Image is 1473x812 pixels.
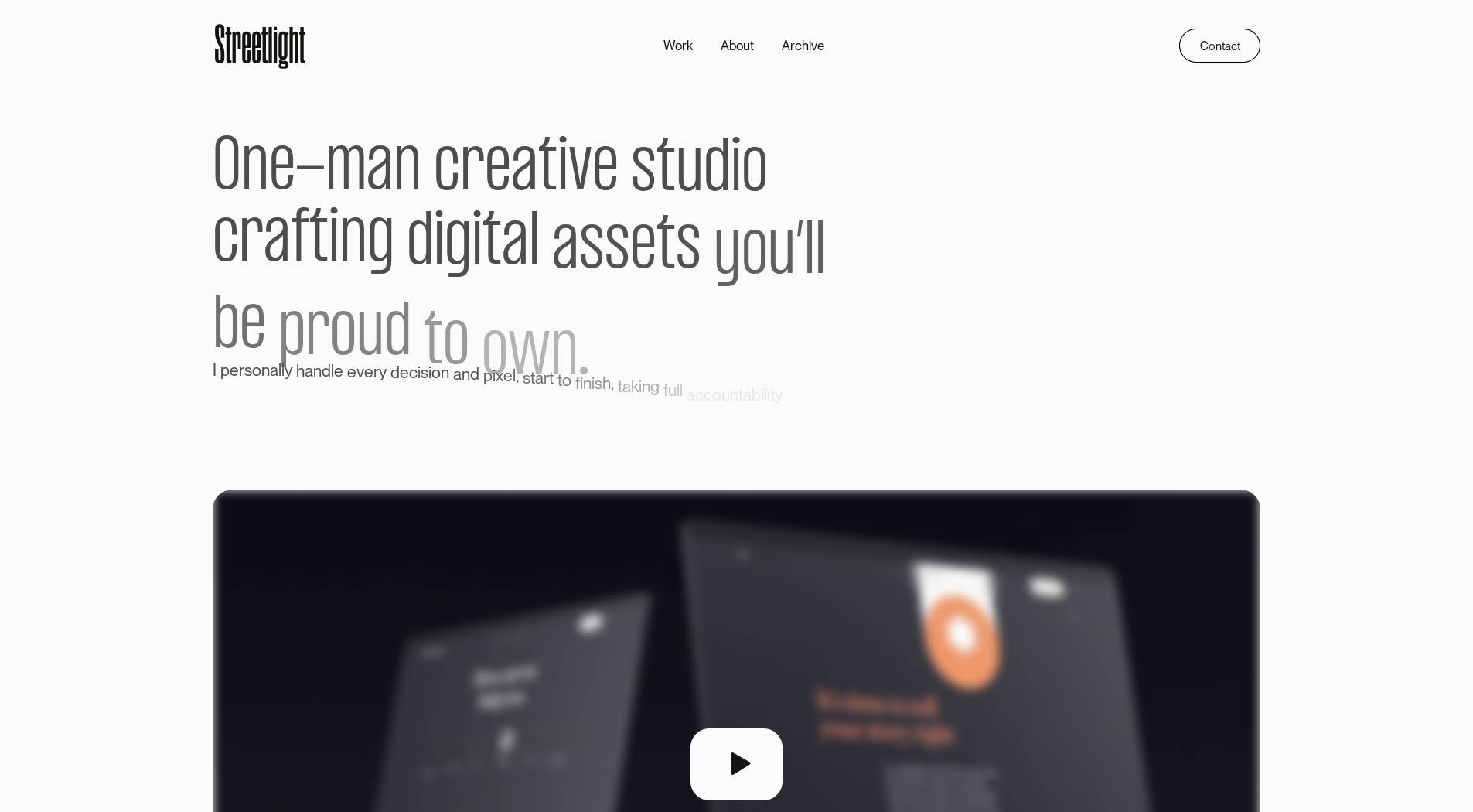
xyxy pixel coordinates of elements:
span: p [483,364,493,389]
span: a [264,207,291,275]
span: l [764,384,767,408]
span: i [493,364,496,389]
span: d [322,359,331,384]
span: p [278,302,305,370]
span: v [568,136,592,204]
span: m [326,135,367,203]
span: n [394,135,421,203]
span: e [630,215,656,283]
span: n [261,359,270,384]
span: r [305,302,330,370]
span: c [409,361,418,386]
span: i [580,371,583,396]
div: About [721,36,754,56]
span: f [663,379,668,404]
span: o [330,302,356,370]
span: g [445,210,472,278]
a: Archive [768,32,838,60]
span: l [278,359,281,384]
span: u [668,379,677,404]
span: s [523,366,530,391]
span: t [424,310,443,378]
span: t [309,207,329,275]
span: ’ [796,220,804,288]
span: t [482,210,502,278]
span: g [367,207,394,275]
span: o [742,138,768,206]
span: l [529,210,540,278]
span: s [595,371,602,396]
span: a [502,210,529,278]
span: c [704,384,712,408]
span: s [676,215,701,283]
span: t [656,138,676,206]
span: r [373,360,379,384]
span: s [244,359,252,384]
span: t [549,366,554,391]
span: u [768,220,796,288]
span: n [730,384,738,408]
span: d [704,138,731,206]
span: O [213,135,241,203]
span: f [291,207,309,275]
span: r [544,366,549,391]
span: d [470,362,479,387]
span: t [738,384,743,408]
span: i [761,384,764,408]
span: n [642,375,650,400]
span: a [453,362,462,387]
span: d [390,361,400,386]
span: d [384,302,411,370]
span: i [557,136,568,204]
span: . [578,320,589,388]
span: e [347,360,356,384]
span: s [421,361,428,386]
div: Work [663,36,693,56]
a: Work [650,32,707,60]
span: o [443,310,469,378]
span: a [743,384,752,408]
span: r [460,136,485,204]
span: - [295,135,326,203]
span: i [592,371,595,396]
span: i [472,210,482,278]
span: e [592,136,619,204]
span: t [538,136,557,204]
span: u [721,384,730,408]
span: e [503,364,513,389]
span: l [331,359,334,384]
span: w [508,320,551,388]
span: h [602,371,611,396]
span: r [239,207,264,275]
span: e [230,359,239,384]
span: i [428,361,431,386]
span: t [557,368,562,393]
span: u [356,302,384,370]
span: y [775,384,783,408]
span: d [407,210,434,278]
span: a [535,366,544,391]
span: , [611,371,614,396]
span: p [220,359,230,384]
span: n [583,371,592,396]
span: c [695,384,704,408]
span: , [516,364,519,389]
span: e [269,135,295,203]
span: i [731,138,742,206]
span: o [482,320,508,388]
span: k [631,375,639,400]
span: o [431,361,441,386]
span: a [305,359,313,384]
span: b [213,294,240,362]
span: a [270,359,278,384]
div: Archive [782,36,824,56]
span: t [770,384,775,408]
span: a [687,384,695,408]
a: About [707,32,768,60]
span: b [752,384,761,408]
span: s [579,215,605,283]
span: t [656,215,676,283]
span: e [400,361,409,386]
span: n [313,359,322,384]
span: y [285,359,292,384]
